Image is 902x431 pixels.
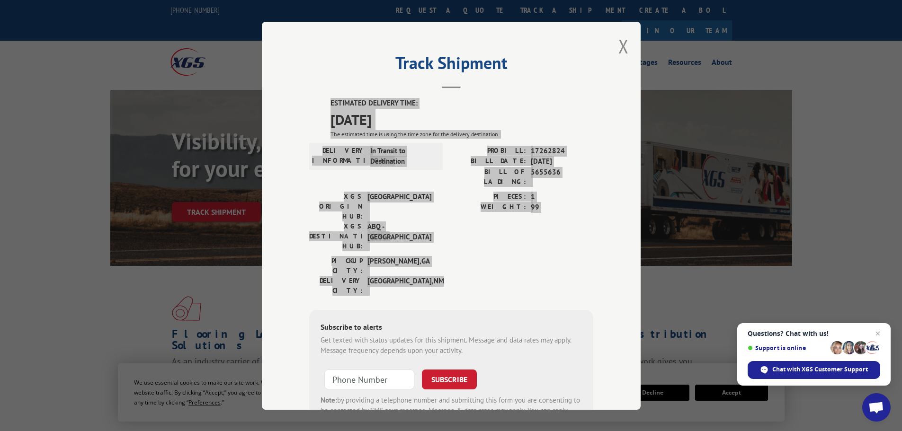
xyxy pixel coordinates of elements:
[451,191,526,202] label: PIECES:
[748,344,827,352] span: Support is online
[370,145,434,167] span: In Transit to Destination
[330,108,593,130] span: [DATE]
[330,130,593,138] div: The estimated time is using the time zone for the delivery destination.
[367,275,431,295] span: [GEOGRAPHIC_DATA] , NM
[309,56,593,74] h2: Track Shipment
[309,255,363,275] label: PICKUP CITY:
[309,275,363,295] label: DELIVERY CITY:
[531,191,593,202] span: 1
[321,321,582,334] div: Subscribe to alerts
[531,202,593,213] span: 99
[618,34,629,59] button: Close modal
[312,145,366,167] label: DELIVERY INFORMATION:
[451,156,526,167] label: BILL DATE:
[324,369,414,389] input: Phone Number
[862,393,891,422] div: Open chat
[451,167,526,186] label: BILL OF LADING:
[367,255,431,275] span: [PERSON_NAME] , GA
[367,191,431,221] span: [GEOGRAPHIC_DATA]
[748,330,880,337] span: Questions? Chat with us!
[321,395,337,404] strong: Note:
[748,361,880,379] div: Chat with XGS Customer Support
[531,156,593,167] span: [DATE]
[321,334,582,356] div: Get texted with status updates for this shipment. Message and data rates may apply. Message frequ...
[321,395,582,427] div: by providing a telephone number and submitting this form you are consenting to be contacted by SM...
[330,98,593,109] label: ESTIMATED DELIVERY TIME:
[309,191,363,221] label: XGS ORIGIN HUB:
[309,221,363,251] label: XGS DESTINATION HUB:
[451,145,526,156] label: PROBILL:
[367,221,431,251] span: ABQ - [GEOGRAPHIC_DATA]
[772,365,868,374] span: Chat with XGS Customer Support
[451,202,526,213] label: WEIGHT:
[531,145,593,156] span: 17262824
[531,167,593,186] span: 5655636
[422,369,477,389] button: SUBSCRIBE
[872,328,884,339] span: Close chat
